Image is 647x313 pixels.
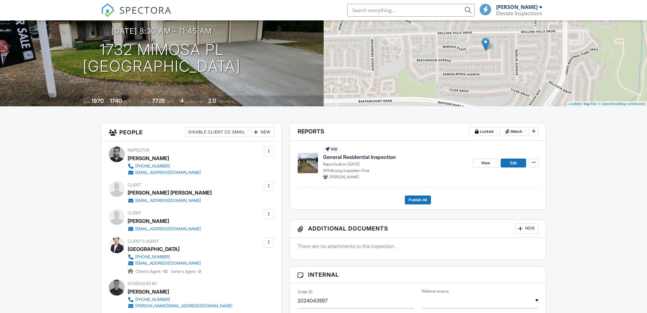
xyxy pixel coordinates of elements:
[128,163,201,169] a: [PHONE_NUMBER]
[290,267,546,283] h3: Internal
[110,97,122,104] div: 1740
[128,216,169,226] div: [PERSON_NAME]
[128,281,157,286] span: Scheduled By
[136,269,168,274] span: Client's Agent -
[128,303,232,309] a: [PERSON_NAME][EMAIL_ADDRESS][DOMAIN_NAME]
[180,97,184,104] div: 4
[185,99,202,104] span: bedrooms
[128,296,232,303] a: [PHONE_NUMBER]
[290,220,546,238] h3: Additional Documents
[135,198,201,203] div: [EMAIL_ADDRESS][DOMAIN_NAME]
[128,239,159,244] span: Client's Agent
[171,269,201,274] span: Seller's Agent -
[128,197,207,204] a: [EMAIL_ADDRESS][DOMAIN_NAME]
[123,99,132,104] span: sq. ft.
[166,99,174,104] span: sq.ft.
[568,102,579,106] a: Leaflet
[135,303,232,309] div: [PERSON_NAME][EMAIL_ADDRESS][DOMAIN_NAME]
[422,288,449,294] label: Referral source
[128,182,141,187] span: Client
[83,99,90,104] span: Built
[101,3,115,17] img: The Best Home Inspection Software - Spectora
[135,261,201,266] div: [EMAIL_ADDRESS][DOMAIN_NAME]
[198,269,201,274] strong: 0
[135,170,201,175] div: [EMAIL_ADDRESS][DOMAIN_NAME]
[567,101,647,107] div: |
[128,188,212,197] div: [PERSON_NAME] [PERSON_NAME]
[163,269,167,274] strong: 13
[496,10,542,17] div: Elevate Inspections
[128,210,141,215] span: Client
[101,9,172,22] a: SPECTORA
[128,148,150,153] span: Inspector
[515,224,538,234] div: New
[298,243,538,250] p: There are no attachments to this inspection.
[298,289,313,295] label: Order ID
[217,99,235,104] span: bathrooms
[251,127,274,137] div: New
[128,287,169,296] div: [PERSON_NAME]
[128,153,169,163] div: [PERSON_NAME]
[598,102,645,106] a: © OpenStreetMap contributors
[135,254,170,260] div: [PHONE_NUMBER]
[138,99,151,104] span: Lot Size
[208,97,216,104] div: 2.0
[135,226,201,231] div: [EMAIL_ADDRESS][DOMAIN_NAME]
[135,297,170,302] div: [PHONE_NUMBER]
[347,4,475,17] input: Search everything...
[135,164,170,169] div: [PHONE_NUMBER]
[128,254,201,260] a: [PHONE_NUMBER]
[101,123,282,141] h3: People
[128,260,201,267] a: [EMAIL_ADDRESS][DOMAIN_NAME]
[580,102,597,106] a: © MapTiler
[91,97,104,104] div: 1970
[83,41,241,75] h1: 1732 Mimosa Pl [GEOGRAPHIC_DATA]
[119,3,172,17] span: SPECTORA
[152,97,165,104] div: 7725
[186,127,248,137] div: Disable Client CC Email
[128,226,201,232] a: [EMAIL_ADDRESS][DOMAIN_NAME]
[496,4,538,10] div: [PERSON_NAME]
[128,244,179,254] div: [GEOGRAPHIC_DATA]
[111,27,212,35] h3: [DATE] 8:30 am - 11:45 am
[128,169,201,176] a: [EMAIL_ADDRESS][DOMAIN_NAME]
